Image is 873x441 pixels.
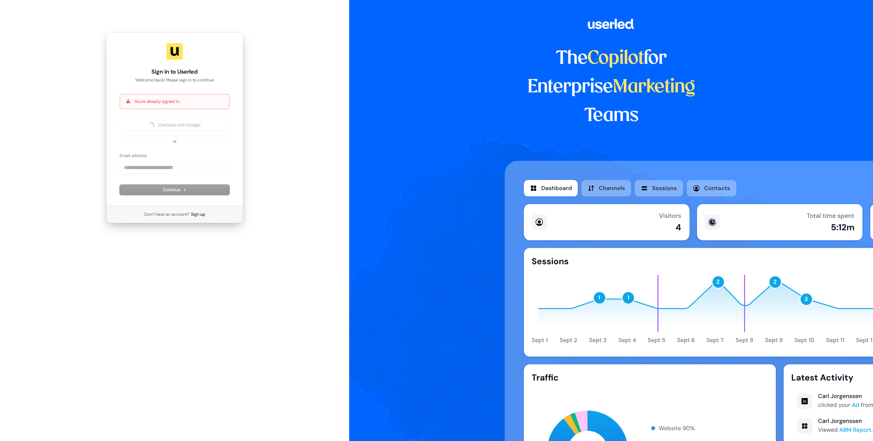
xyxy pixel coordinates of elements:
span: Copilot [588,50,644,67]
a: Sign up [191,211,205,217]
h1: Sign in to Userled [120,68,230,76]
p: Welcome back! Please sign in to continue [120,77,230,83]
span: Marketing [613,78,695,96]
span: Don’t have an account? [144,211,190,217]
h1: The for Enterprise Teams [505,44,718,130]
p: or [173,138,177,145]
p: You're already signed in. [134,98,180,105]
img: Userled [166,43,183,60]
